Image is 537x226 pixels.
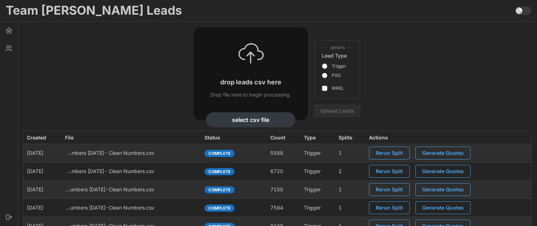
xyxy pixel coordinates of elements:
td: 5588 [267,144,300,162]
td: Trigger [300,181,335,199]
td: Trigger [300,162,335,181]
button: Generate Quotes [415,165,471,178]
span: Rerun Split [376,147,403,159]
span: Generate Quotes [422,183,464,196]
td: 1 [335,199,365,217]
td: 2 [335,162,365,181]
span: Rerun Split [376,202,403,214]
label: Trigger [327,63,346,69]
span: Generate Quotes [422,165,464,177]
th: File [61,131,201,144]
span: select csv file [232,113,269,127]
span: Rerun Split [376,165,403,177]
p: imports/[PERSON_NAME]/1755092422460-TU Master List With Numbers [DATE]-Clean Numbers.csv [65,186,154,193]
th: Created [23,131,62,144]
td: [DATE] [23,199,62,217]
span: complete [208,205,231,211]
span: complete [208,168,231,175]
button: Generate Quotes [415,147,471,159]
th: Status [201,131,267,144]
th: Actions [365,131,531,144]
span: options [322,44,353,51]
span: Upload Leads [320,105,354,117]
button: Rerun Split [369,201,410,214]
div: Lead Type [322,52,347,60]
td: 6720 [267,162,300,181]
button: select csv file [206,112,295,127]
button: Upload Leads [314,104,361,117]
td: 7100 [267,181,300,199]
span: complete [208,150,231,157]
p: imports/[PERSON_NAME]/1755180402020-TU Master List With Numbers [DATE]- Clean Numbers.csv [65,168,154,175]
span: Rerun Split [376,183,403,196]
h1: Team [PERSON_NAME] Leads [6,3,182,18]
td: Trigger [300,144,335,162]
th: Type [300,131,335,144]
td: 1 [335,144,365,162]
td: [DATE] [23,181,62,199]
button: Generate Quotes [415,201,471,214]
span: Generate Quotes [422,202,464,214]
th: Count [267,131,300,144]
button: Generate Quotes [415,183,471,196]
button: Rerun Split [369,183,410,196]
td: 7594 [267,199,300,217]
span: Generate Quotes [422,147,464,159]
p: imports/[PERSON_NAME]/1755267304807-TU Master List With Numbers [DATE]- Clean Numbers.csv [65,149,154,157]
button: Rerun Split [369,165,410,178]
td: 1 [335,181,365,199]
td: [DATE] [23,144,62,162]
p: imports/[PERSON_NAME]/1755002477184-TU Master List With Numbers [DATE]-Clean Numbers.csv [65,204,154,211]
label: PSD [327,73,341,78]
th: Splits [335,131,365,144]
span: complete [208,187,231,193]
td: [DATE] [23,162,62,181]
button: Rerun Split [369,147,410,159]
label: IRRRL [327,85,344,91]
td: Trigger [300,199,335,217]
